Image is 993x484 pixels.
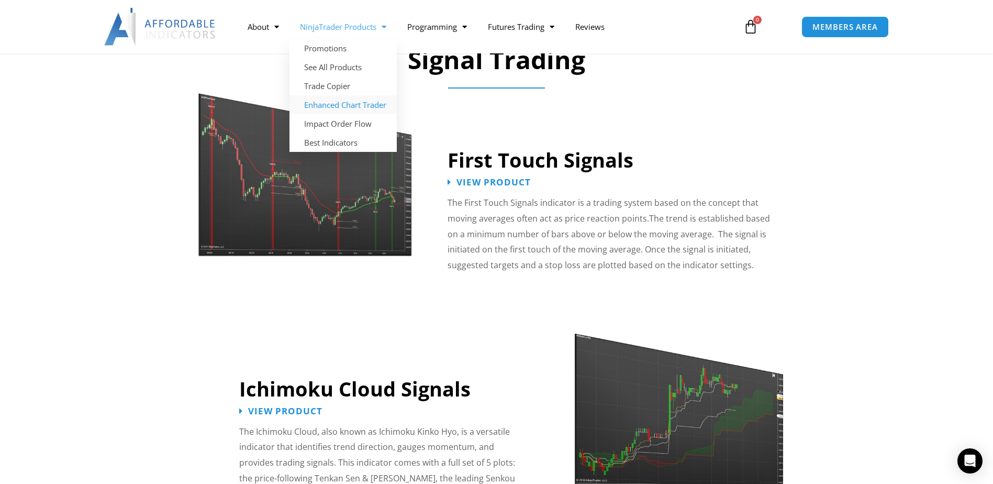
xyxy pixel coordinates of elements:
[456,178,531,186] span: View Product
[957,448,983,474] div: Open Intercom Messenger
[289,39,397,58] a: Promotions
[289,114,397,133] a: Impact Order Flow
[728,12,774,42] a: 0
[289,58,397,76] a: See All Products
[753,16,762,24] span: 0
[448,178,531,186] a: View Product
[289,133,397,152] a: Best Indicators
[477,15,565,39] a: Futures Trading
[198,71,414,257] img: First Touch Signals 1 | Affordable Indicators – NinjaTrader
[239,375,471,402] a: Ichimoku Cloud Signals
[175,43,819,76] h2: Signal Trading
[812,23,878,31] span: MEMBERS AREA
[237,15,731,39] nav: Menu
[801,16,889,38] a: MEMBERS AREA
[289,76,397,95] a: Trade Copier
[104,8,217,46] img: LogoAI | Affordable Indicators – NinjaTrader
[289,95,397,114] a: Enhanced Chart Trader
[448,146,633,173] a: First Touch Signals
[248,406,322,415] span: View Product
[565,15,615,39] a: Reviews
[397,15,477,39] a: Programming
[289,15,397,39] a: NinjaTrader Products
[448,195,779,273] p: The First Touch Signals indicator is a trading system based on the concept that moving averages o...
[289,39,397,152] ul: NinjaTrader Products
[237,15,289,39] a: About
[239,406,322,415] a: View Product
